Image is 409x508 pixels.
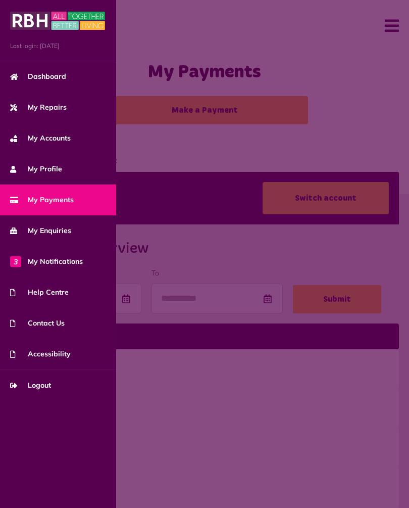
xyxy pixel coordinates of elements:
[10,195,74,205] span: My Payments
[10,318,65,329] span: Contact Us
[10,71,66,82] span: Dashboard
[10,133,71,144] span: My Accounts
[10,349,71,359] span: Accessibility
[10,102,67,113] span: My Repairs
[10,225,71,236] span: My Enquiries
[10,10,105,31] img: MyRBH
[10,256,21,267] span: 3
[10,41,106,51] span: Last login: [DATE]
[10,287,69,298] span: Help Centre
[10,256,83,267] span: My Notifications
[10,164,62,174] span: My Profile
[10,380,51,391] span: Logout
